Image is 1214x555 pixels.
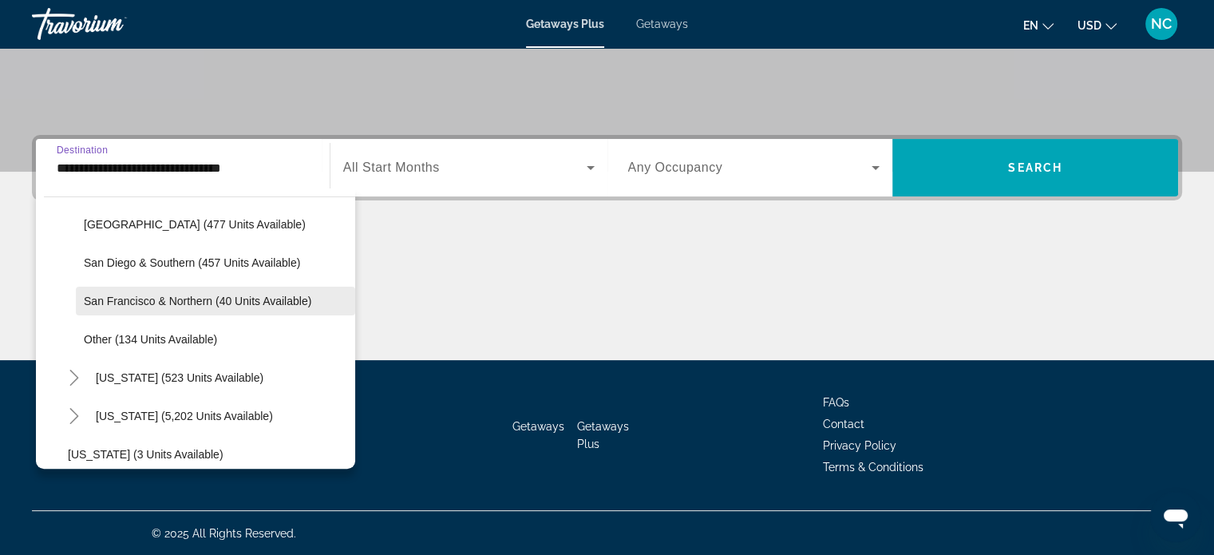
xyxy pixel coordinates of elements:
[823,418,864,430] a: Contact
[32,3,192,45] a: Travorium
[60,440,355,469] button: [US_STATE] (3 units available)
[1023,14,1054,37] button: Change language
[1151,16,1172,32] span: NC
[84,256,300,269] span: San Diego & Southern (457 units available)
[577,420,629,450] a: Getaways Plus
[628,161,723,174] span: Any Occupancy
[84,218,306,231] span: [GEOGRAPHIC_DATA] (477 units available)
[88,363,271,392] button: [US_STATE] (523 units available)
[68,448,223,461] span: [US_STATE] (3 units available)
[76,325,355,354] button: Other (134 units available)
[57,145,108,155] span: Destination
[76,248,355,277] button: San Diego & Southern (457 units available)
[1078,14,1117,37] button: Change currency
[526,18,604,30] a: Getaways Plus
[96,410,273,422] span: [US_STATE] (5,202 units available)
[88,402,281,430] button: [US_STATE] (5,202 units available)
[823,396,849,409] a: FAQs
[1150,491,1201,542] iframe: Button to launch messaging window
[823,439,896,452] a: Privacy Policy
[1008,161,1062,174] span: Search
[76,287,355,315] button: San Francisco & Northern (40 units available)
[1141,7,1182,41] button: User Menu
[343,161,440,174] span: All Start Months
[892,139,1178,196] button: Search
[60,402,88,430] button: Toggle Florida (5,202 units available)
[636,18,688,30] a: Getaways
[84,295,311,307] span: San Francisco & Northern (40 units available)
[512,420,564,433] a: Getaways
[60,364,88,392] button: Toggle Colorado (523 units available)
[152,527,296,540] span: © 2025 All Rights Reserved.
[823,461,923,474] a: Terms & Conditions
[76,210,355,239] button: [GEOGRAPHIC_DATA] (477 units available)
[1023,19,1038,32] span: en
[36,139,1178,196] div: Search widget
[1078,19,1101,32] span: USD
[84,333,217,346] span: Other (134 units available)
[96,371,263,384] span: [US_STATE] (523 units available)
